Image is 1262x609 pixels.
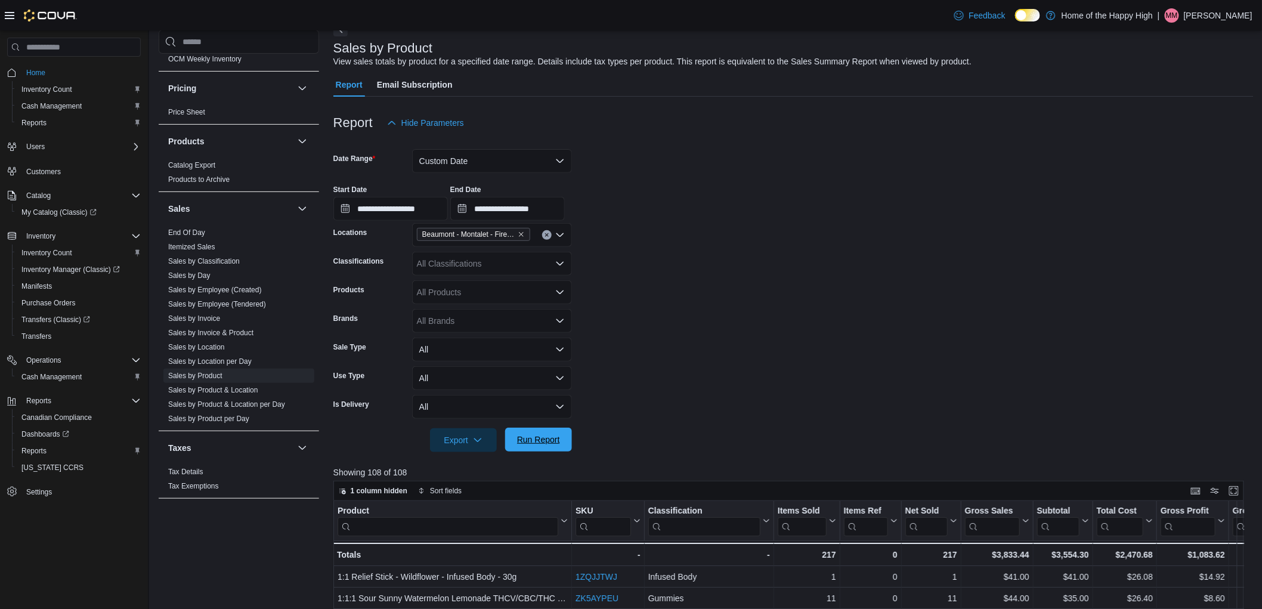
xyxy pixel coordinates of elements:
h3: Pricing [168,82,196,94]
label: Locations [333,228,367,237]
div: $2,470.68 [1097,548,1153,562]
a: Inventory Count [17,82,77,97]
a: Sales by Product per Day [168,415,249,423]
a: Sales by Location [168,343,225,351]
span: Tax Details [168,467,203,477]
a: Tax Details [168,468,203,476]
button: Product [338,506,568,536]
div: $26.40 [1097,591,1153,605]
span: Sales by Employee (Created) [168,285,262,295]
button: Inventory [21,229,60,243]
div: $3,554.30 [1037,548,1089,562]
span: Sales by Location [168,342,225,352]
div: SKU URL [576,506,631,536]
button: Open list of options [555,259,565,268]
div: Items Sold [778,506,827,536]
div: Net Sold [905,506,948,536]
div: - [576,548,641,562]
div: 0 [844,548,898,562]
div: Sales [159,225,319,431]
button: Inventory [2,228,146,245]
button: All [412,366,572,390]
div: $41.00 [1037,570,1089,584]
span: Transfers (Classic) [21,315,90,324]
button: Cash Management [12,98,146,115]
span: Home [26,68,45,78]
h3: Products [168,135,205,147]
span: Inventory Count [17,246,141,260]
a: My Catalog (Classic) [17,205,101,220]
div: $1,083.62 [1161,548,1225,562]
button: [US_STATE] CCRS [12,459,146,476]
a: Inventory Manager (Classic) [12,261,146,278]
button: Gross Sales [965,506,1029,536]
button: Customers [2,162,146,180]
div: Totals [337,548,568,562]
button: Open list of options [555,288,565,297]
label: Date Range [333,154,376,163]
h3: Report [333,116,373,130]
button: Classification [648,506,769,536]
span: Inventory Count [21,248,72,258]
span: Operations [21,353,141,367]
span: Transfers (Classic) [17,313,141,327]
span: Report [336,73,363,97]
span: Beaumont - Montalet - Fire & Flower [422,228,515,240]
button: Remove Beaumont - Montalet - Fire & Flower from selection in this group [518,231,525,238]
button: Net Sold [905,506,957,536]
button: Total Cost [1097,506,1153,536]
div: View sales totals by product for a specified date range. Details include tax types per product. T... [333,55,972,68]
a: Transfers (Classic) [12,311,146,328]
span: Transfers [17,329,141,344]
a: Price Sheet [168,108,205,116]
span: Sales by Product per Day [168,414,249,423]
a: Purchase Orders [17,296,81,310]
a: Canadian Compliance [17,410,97,425]
a: Cash Management [17,370,86,384]
button: Products [168,135,293,147]
div: 1:1 Relief Stick - Wildflower - Infused Body - 30g [338,570,568,584]
div: 0 [844,591,898,605]
button: Products [295,134,310,149]
div: Product [338,506,558,517]
button: Users [2,138,146,155]
span: Inventory Manager (Classic) [17,262,141,277]
button: Custom Date [412,149,572,173]
span: Sales by Location per Day [168,357,252,366]
button: Sort fields [413,484,466,498]
div: Classification [648,506,760,517]
p: [PERSON_NAME] [1184,8,1252,23]
button: Reports [12,115,146,131]
span: Sales by Product & Location per Day [168,400,285,409]
div: $8.60 [1161,591,1225,605]
div: SKU [576,506,631,517]
span: Inventory [21,229,141,243]
div: Gross Profit [1161,506,1215,536]
p: Showing 108 of 108 [333,466,1254,478]
button: 1 column hidden [334,484,412,498]
h3: Sales by Product [333,41,432,55]
button: Users [21,140,50,154]
span: Products to Archive [168,175,230,184]
span: Cash Management [17,370,141,384]
div: 1 [778,570,836,584]
div: Items Ref [844,506,888,517]
span: My Catalog (Classic) [17,205,141,220]
button: Purchase Orders [12,295,146,311]
button: All [412,338,572,361]
div: OCM [159,52,319,71]
button: Settings [2,483,146,500]
span: Beaumont - Montalet - Fire & Flower [417,228,530,241]
nav: Complex example [7,59,141,531]
div: Megan Motter [1165,8,1179,23]
span: Itemized Sales [168,242,215,252]
div: $14.92 [1161,570,1225,584]
span: My Catalog (Classic) [21,208,97,217]
span: Sort fields [430,486,462,496]
button: Sales [168,203,293,215]
a: Inventory Manager (Classic) [17,262,125,277]
button: Items Sold [778,506,836,536]
span: Sales by Classification [168,256,240,266]
label: Is Delivery [333,400,369,409]
span: Home [21,65,141,80]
